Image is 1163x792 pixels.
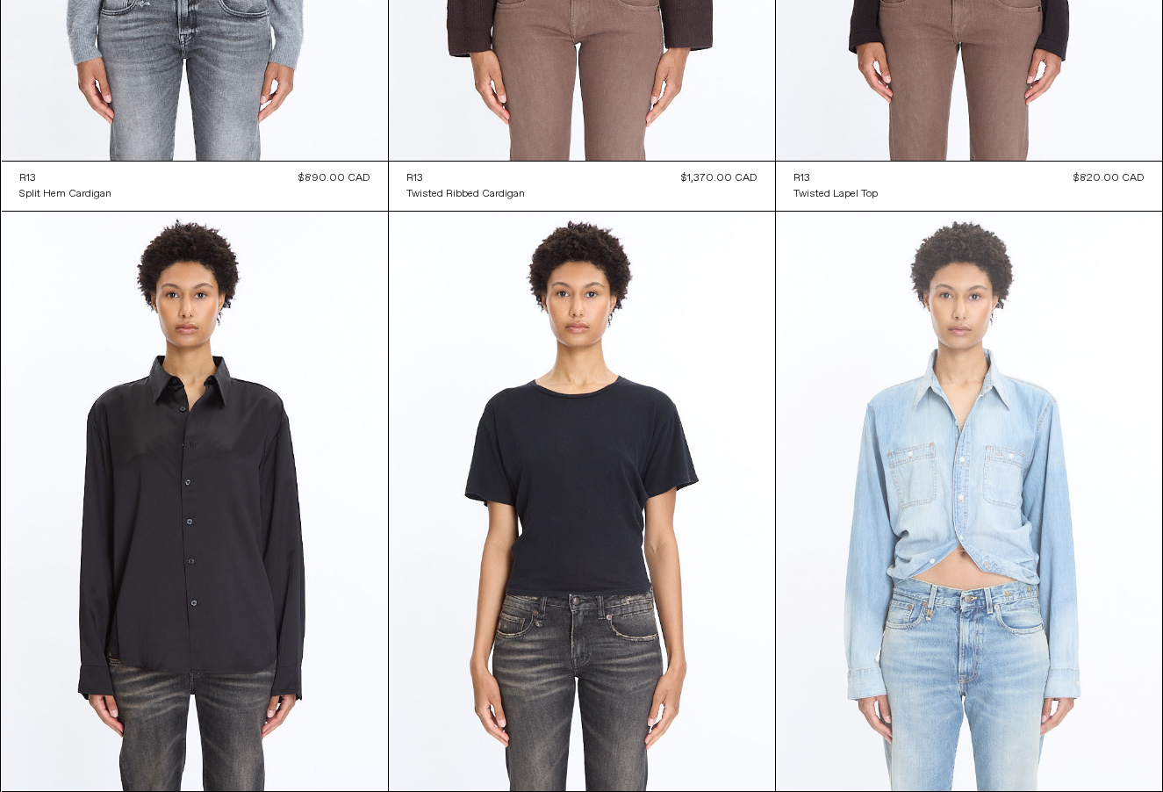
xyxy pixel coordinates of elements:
[298,170,370,186] div: $890.00 CAD
[793,170,878,186] a: R13
[406,186,525,202] a: Twisted Ribbed Cardigan
[389,212,775,791] img: R13 Tight Waist Tee in black
[681,170,757,186] div: $1,370.00 CAD
[19,186,111,202] a: Split Hem Cardigan
[793,171,810,186] div: R13
[2,212,388,791] img: Slim Shirt
[1073,170,1145,186] div: $820.00 CAD
[19,187,111,202] div: Split Hem Cardigan
[776,212,1162,791] img: R13 Wrap Denim Work Shirt in river blue
[793,186,878,202] a: Twisted Lapel Top
[406,170,525,186] a: R13
[793,187,878,202] div: Twisted Lapel Top
[19,170,111,186] a: R13
[406,187,525,202] div: Twisted Ribbed Cardigan
[19,171,36,186] div: R13
[406,171,423,186] div: R13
